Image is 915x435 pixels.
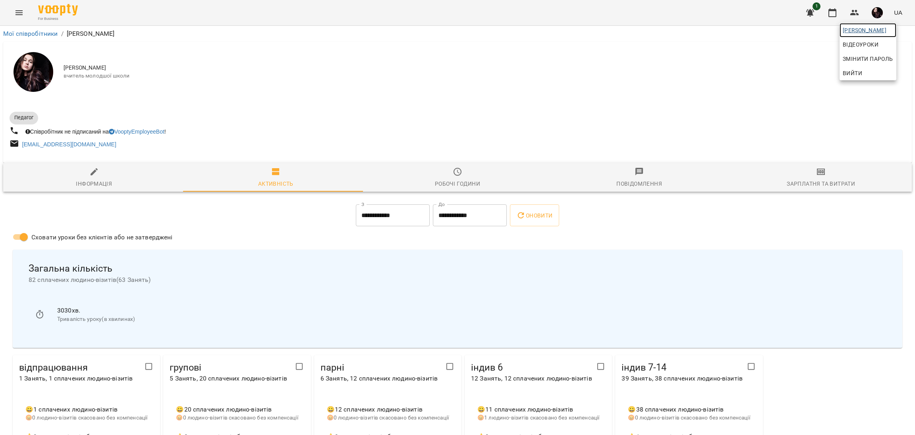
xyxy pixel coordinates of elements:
span: Змінити пароль [843,54,893,64]
a: Відеоуроки [840,37,882,52]
button: Вийти [840,66,896,80]
a: Змінити пароль [840,52,896,66]
span: Відеоуроки [843,40,878,49]
span: [PERSON_NAME] [843,25,893,35]
span: Вийти [843,68,862,78]
a: [PERSON_NAME] [840,23,896,37]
